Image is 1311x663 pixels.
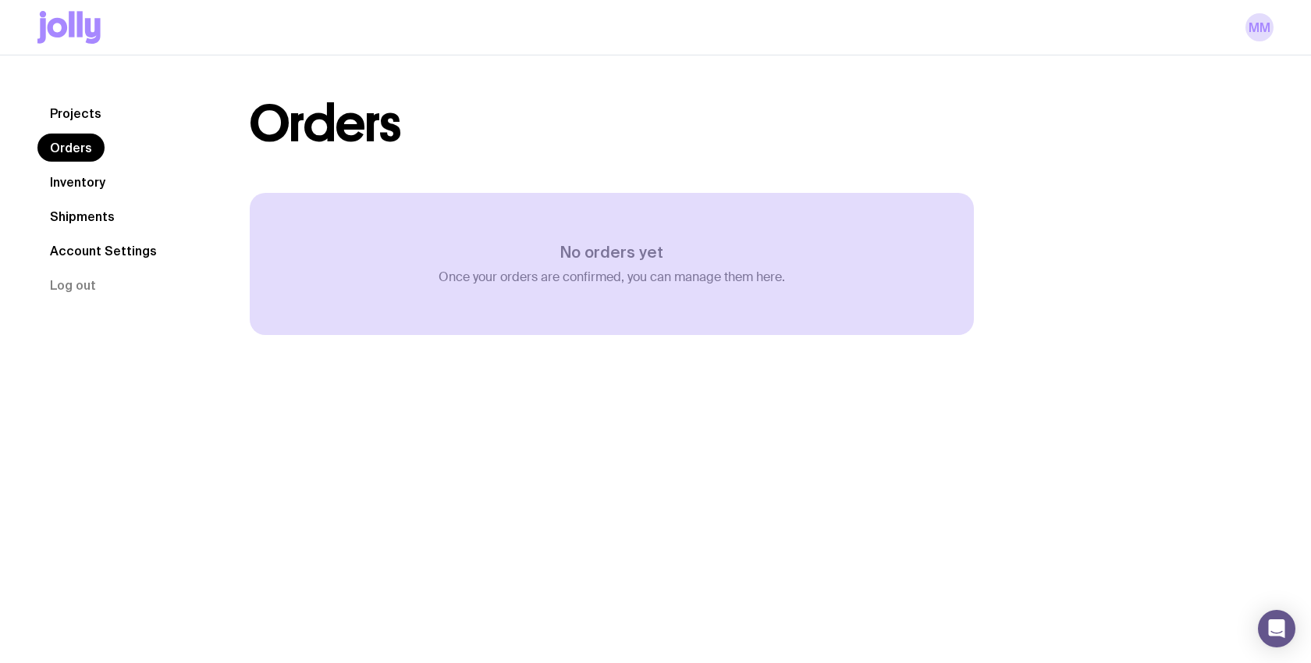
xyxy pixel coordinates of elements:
button: Log out [37,271,108,299]
a: Inventory [37,168,118,196]
a: Shipments [37,202,127,230]
h3: No orders yet [439,243,785,262]
a: MM [1245,13,1274,41]
a: Orders [37,134,105,162]
a: Account Settings [37,237,169,265]
a: Projects [37,99,114,127]
div: Open Intercom Messenger [1258,610,1295,647]
p: Once your orders are confirmed, you can manage them here. [439,269,785,285]
h1: Orders [250,99,400,149]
